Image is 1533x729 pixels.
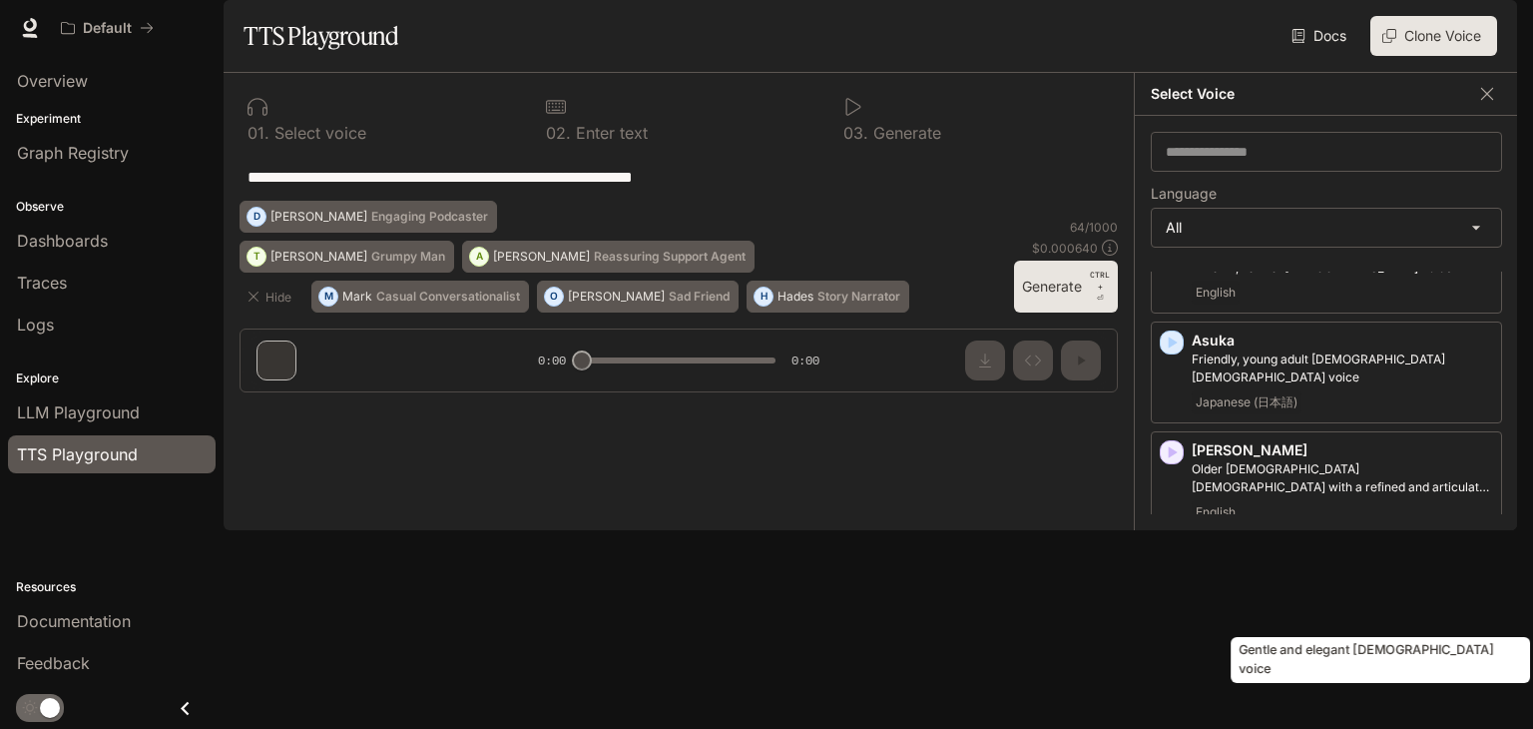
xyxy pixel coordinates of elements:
button: T[PERSON_NAME]Grumpy Man [240,241,454,273]
div: T [248,241,265,273]
div: M [319,281,337,313]
div: Gentle and elegant [DEMOGRAPHIC_DATA] voice [1231,637,1530,683]
span: Japanese (日本語) [1192,390,1301,414]
p: $ 0.000640 [1032,240,1098,257]
a: Docs [1287,16,1354,56]
p: Default [83,20,132,37]
p: 0 1 . [248,125,269,141]
p: ⏎ [1090,269,1110,305]
div: H [755,281,772,313]
p: [PERSON_NAME] [1192,440,1493,460]
p: Select voice [269,125,366,141]
p: Hades [777,291,813,303]
div: A [470,241,488,273]
p: Enter text [571,125,648,141]
p: 0 2 . [546,125,571,141]
p: [PERSON_NAME] [270,211,367,223]
button: GenerateCTRL +⏎ [1014,261,1118,313]
p: Grumpy Man [371,251,445,263]
h1: TTS Playground [244,16,398,56]
button: A[PERSON_NAME]Reassuring Support Agent [462,241,755,273]
span: English [1192,281,1240,305]
p: [PERSON_NAME] [270,251,367,263]
button: Hide [240,281,303,313]
p: Sad Friend [669,291,730,303]
span: English [1192,500,1240,524]
button: MMarkCasual Conversationalist [311,281,529,313]
p: Casual Conversationalist [376,291,520,303]
p: Reassuring Support Agent [594,251,746,263]
p: Older British male with a refined and articulate voice [1192,460,1493,496]
div: All [1152,209,1501,247]
p: Engaging Podcaster [371,211,488,223]
button: O[PERSON_NAME]Sad Friend [537,281,739,313]
button: D[PERSON_NAME]Engaging Podcaster [240,201,497,233]
p: 64 / 1000 [1070,219,1118,236]
p: [PERSON_NAME] [568,291,665,303]
p: Language [1151,187,1217,201]
p: Asuka [1192,331,1493,351]
div: O [545,281,563,313]
p: Mark [342,291,372,303]
div: D [248,201,265,233]
button: Clone Voice [1370,16,1497,56]
p: [PERSON_NAME] [493,251,590,263]
button: All workspaces [52,8,163,48]
p: Friendly, young adult Japanese female voice [1192,351,1493,386]
p: 0 3 . [843,125,868,141]
p: CTRL + [1090,269,1110,293]
button: HHadesStory Narrator [747,281,909,313]
p: Story Narrator [817,291,900,303]
p: Generate [868,125,941,141]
